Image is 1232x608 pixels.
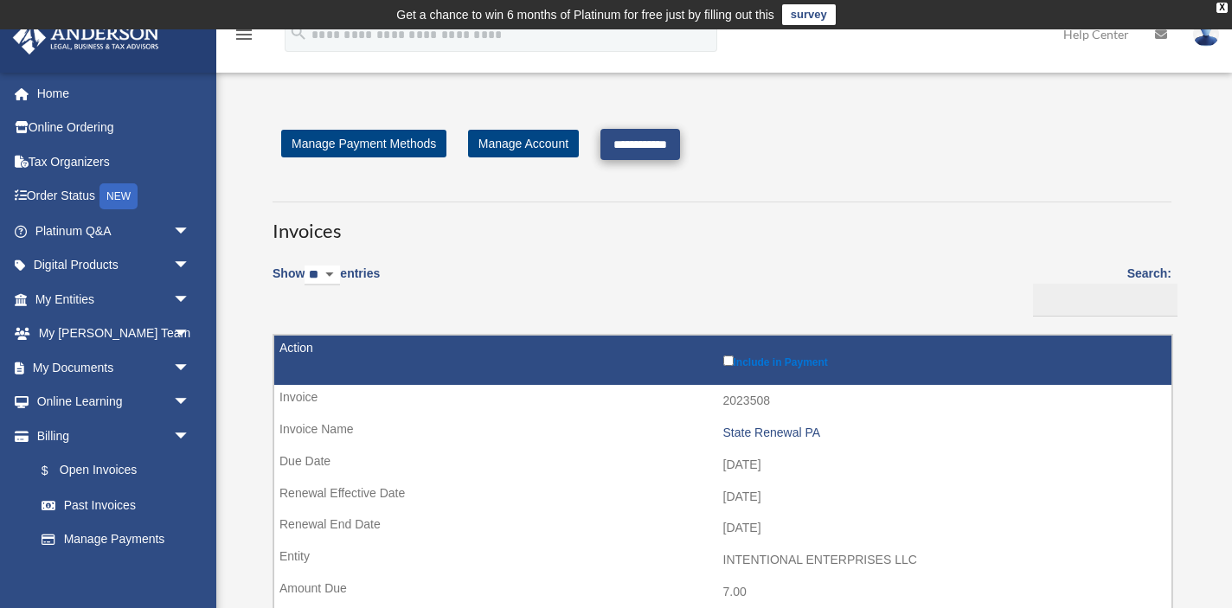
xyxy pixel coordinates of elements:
td: [DATE] [274,512,1171,545]
div: State Renewal PA [723,426,1164,440]
a: My [PERSON_NAME] Teamarrow_drop_down [12,317,216,351]
label: Show entries [273,263,380,303]
select: Showentries [305,266,340,285]
label: Search: [1027,263,1171,317]
a: Order StatusNEW [12,179,216,214]
a: Tax Organizers [12,144,216,179]
i: menu [234,24,254,45]
td: [DATE] [274,481,1171,514]
span: arrow_drop_down [173,419,208,454]
span: $ [51,460,60,482]
a: Manage Account [468,130,579,157]
div: Get a chance to win 6 months of Platinum for free just by filling out this [396,4,774,25]
td: [DATE] [274,449,1171,482]
span: arrow_drop_down [173,282,208,317]
a: My Documentsarrow_drop_down [12,350,216,385]
a: Past Invoices [24,488,208,522]
span: arrow_drop_down [173,248,208,284]
i: search [289,23,308,42]
span: arrow_drop_down [173,317,208,352]
a: Digital Productsarrow_drop_down [12,248,216,283]
h3: Invoices [273,202,1171,245]
a: survey [782,4,836,25]
input: Search: [1033,284,1177,317]
a: Online Ordering [12,111,216,145]
input: Include in Payment [723,355,734,366]
a: Online Learningarrow_drop_down [12,385,216,419]
img: User Pic [1193,22,1219,47]
div: close [1216,3,1228,13]
span: arrow_drop_down [173,214,208,249]
a: Manage Payment Methods [281,130,446,157]
div: NEW [99,183,138,209]
td: INTENTIONAL ENTERPRISES LLC [274,544,1171,577]
a: Manage Payments [24,522,208,557]
a: $Open Invoices [24,453,199,489]
img: Anderson Advisors Platinum Portal [8,21,164,54]
label: Include in Payment [723,352,1164,368]
a: Home [12,76,216,111]
a: Billingarrow_drop_down [12,419,208,453]
a: Platinum Q&Aarrow_drop_down [12,214,216,248]
a: My Entitiesarrow_drop_down [12,282,216,317]
a: menu [234,30,254,45]
span: arrow_drop_down [173,385,208,420]
span: arrow_drop_down [173,350,208,386]
td: 2023508 [274,385,1171,418]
